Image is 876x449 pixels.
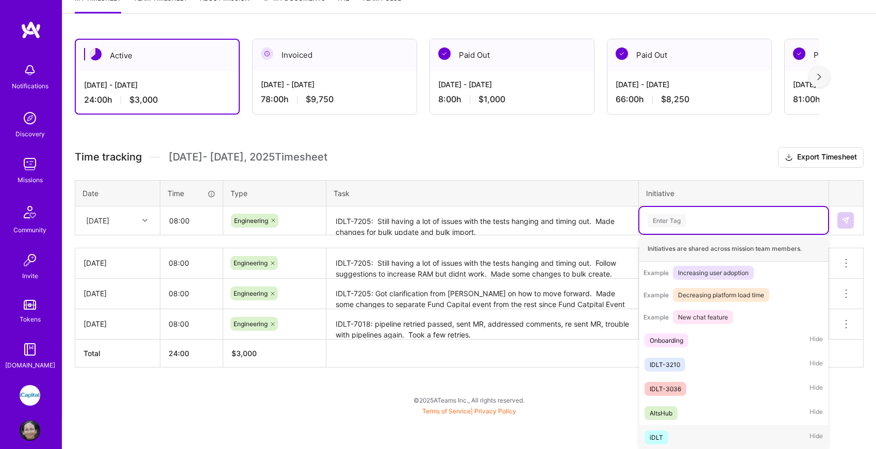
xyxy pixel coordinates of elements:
div: Invite [22,270,38,281]
div: Enter Tag [648,213,686,229]
img: right [817,73,821,81]
i: icon Chevron [142,218,147,223]
img: User Avatar [20,420,40,441]
th: Date [75,180,160,206]
span: Hide [809,333,823,347]
a: Privacy Policy [474,407,516,415]
img: Submit [841,216,850,224]
span: Hide [809,406,823,420]
span: Hide [809,382,823,396]
img: Community [18,200,42,224]
textarea: IDLT-7018: pipeline retried passed, sent MR, addressed comments, re sent MR, trouble with pipelin... [327,310,637,339]
div: Paid Out [430,39,594,71]
button: Export Timesheet [778,147,864,168]
th: Total [75,339,160,367]
div: Community [13,224,46,235]
div: Initiative [646,188,821,199]
div: Paid Out [607,39,771,71]
th: Task [326,180,639,206]
img: teamwork [20,154,40,174]
span: Decreasing platform load time [673,288,769,302]
img: logo [21,21,41,39]
span: Hide [809,358,823,372]
i: icon Download [785,152,793,163]
input: HH:MM [161,207,222,234]
span: Time tracking [75,151,142,164]
div: Onboarding [650,335,683,346]
span: [DATE] - [DATE] , 2025 Timesheet [169,151,327,164]
div: iDLT [650,432,663,443]
span: Increasing user adoption [673,266,754,280]
span: | [422,407,516,415]
span: Example [643,313,669,321]
div: 24:00 h [84,94,230,105]
span: Example [643,269,669,277]
div: Active [76,40,239,71]
img: discovery [20,108,40,129]
div: Discovery [15,129,45,139]
img: Paid Out [438,47,451,60]
textarea: IDLT-7205: Still having a lot of issues with the tests hanging and timing out. Follow suggestions... [327,249,637,278]
div: © 2025 ATeams Inc., All rights reserved. [62,387,876,413]
div: IDLT-3210 [650,359,680,370]
div: Invoiced [253,39,417,71]
div: Tokens [20,314,41,325]
span: Hide [809,430,823,444]
span: Engineering [234,259,268,267]
div: [DATE] [84,288,152,299]
th: Type [223,180,326,206]
div: 66:00 h [616,94,763,105]
span: Example [643,291,669,299]
img: Paid Out [616,47,628,60]
div: [DATE] - [DATE] [616,79,763,90]
a: iCapital: Build and maintain RESTful API [17,385,43,406]
img: Invoiced [261,47,273,60]
th: 24:00 [160,339,223,367]
div: [DATE] - [DATE] [261,79,408,90]
div: AltsHub [650,408,672,419]
div: 8:00 h [438,94,586,105]
span: New chat feature [673,310,733,324]
div: [DATE] - [DATE] [438,79,586,90]
textarea: IDLT-7205: Still having a lot of issues with the tests hanging and timing out. Made changes for b... [327,207,637,235]
div: 78:00 h [261,94,408,105]
div: [DATE] - [DATE] [84,79,230,90]
span: $1,000 [478,94,505,105]
input: HH:MM [160,310,223,338]
div: Time [168,188,216,199]
img: bell [20,60,40,81]
a: User Avatar [17,420,43,441]
div: [DATE] [86,215,109,226]
span: $8,250 [661,94,689,105]
img: tokens [24,300,36,310]
span: $3,000 [129,94,158,105]
input: HH:MM [160,280,223,307]
img: iCapital: Build and maintain RESTful API [20,385,40,406]
div: [DATE] [84,318,152,329]
span: Engineering [234,320,268,328]
div: [DATE] [84,258,152,268]
img: Paid Out [793,47,805,60]
div: Initiatives are shared across mission team members. [639,236,828,262]
span: Engineering [234,290,268,297]
span: $ 3,000 [232,349,257,358]
div: [DOMAIN_NAME] [5,360,55,371]
div: IDLT-3036 [650,383,681,394]
span: $9,750 [306,94,334,105]
input: HH:MM [160,249,223,277]
img: guide book [20,339,40,360]
div: Notifications [12,81,48,91]
img: Invite [20,250,40,270]
span: Engineering [234,217,268,224]
img: Active [89,48,102,60]
textarea: IDLT-7205: Got clarification from [PERSON_NAME] on how to move forward. Made some changes to sepa... [327,280,637,308]
div: Missions [18,174,43,185]
a: Terms of Service [422,407,471,415]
